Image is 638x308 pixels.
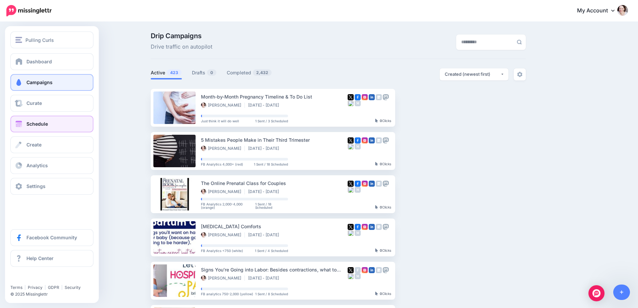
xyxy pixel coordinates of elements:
img: twitter-square.png [348,267,354,273]
a: Help Center [10,250,93,267]
img: google_business-grey-square.png [376,137,382,143]
img: google_business-grey-square.png [376,181,382,187]
img: bluesky-grey-square.png [348,230,354,236]
div: Signs You’re Going into Labor: Besides contractions, what to watch for? [201,266,348,273]
b: 0 [380,162,382,166]
span: | [45,285,46,290]
div: Clicks [375,292,391,296]
img: pointer-grey-darker.png [375,205,378,209]
span: FB Analytics 4,000+ (red) [201,163,243,166]
img: mastodon-grey-square.png [383,94,389,100]
span: Just think it will do well [201,119,239,123]
div: Open Intercom Messenger [588,285,605,301]
span: Facebook Community [26,235,77,240]
a: Schedule [10,116,93,132]
img: instagram-square.png [362,94,368,100]
span: Create [26,142,42,147]
a: Curate [10,95,93,112]
a: Privacy [28,285,43,290]
img: google_business-grey-square.png [376,94,382,100]
button: Pulling Curls [10,32,93,48]
span: Dashboard [26,59,52,64]
img: linkedin-square.png [369,267,375,273]
div: Month-by-Month Pregnancy Timeline & To Do List [201,93,348,101]
img: bluesky-grey-square.png [348,187,354,193]
span: 423 [167,69,182,76]
a: Campaigns [10,74,93,91]
img: mastodon-grey-square.png [383,267,389,273]
div: 5 Mistakes People Make in Their Third Trimester [201,136,348,144]
li: [DATE] - [DATE] [248,232,282,238]
div: Clicks [375,205,391,209]
img: google_business-grey-square.png [376,224,382,230]
span: 1 Sent / 18 Scheduled [254,163,288,166]
span: FB analytics 750-2,000 (yellow) [201,292,253,296]
span: 1 Sent / 3 Scheduled [255,119,288,123]
img: settings-grey.png [517,72,522,77]
div: Clicks [375,162,391,166]
span: Analytics [26,163,48,168]
span: 1 Sent / 4 Scheduled [255,249,288,252]
img: twitter-square.png [348,94,354,100]
div: Created (newest first) [445,71,500,77]
img: facebook-grey-square.png [355,267,361,273]
a: Security [65,285,81,290]
img: search-grey-6.png [517,40,522,45]
li: [PERSON_NAME] [201,232,245,238]
img: bluesky-grey-square.png [348,100,354,106]
img: medium-grey-square.png [355,230,361,236]
img: twitter-square.png [348,181,354,187]
li: [DATE] - [DATE] [248,189,282,194]
a: Settings [10,178,93,195]
img: medium-grey-square.png [355,273,361,279]
img: pointer-grey-darker.png [375,162,378,166]
img: facebook-square.png [355,181,361,187]
img: medium-grey-square.png [355,100,361,106]
img: mastodon-grey-square.png [383,224,389,230]
span: Pulling Curls [25,36,54,44]
img: medium-grey-square.png [355,187,361,193]
span: Help Center [26,255,54,261]
a: Drafts0 [192,69,217,77]
img: instagram-square.png [362,267,368,273]
img: Missinglettr [6,5,52,16]
a: Dashboard [10,53,93,70]
a: Active423 [151,69,182,77]
b: 0 [380,292,382,296]
img: linkedin-square.png [369,137,375,143]
li: © 2025 Missinglettr [10,291,97,298]
img: google_business-grey-square.png [376,267,382,273]
li: [PERSON_NAME] [201,275,245,281]
a: Create [10,136,93,153]
a: My Account [570,3,628,19]
span: FB Analytics 2,000-4,000 (orange) [201,202,255,209]
a: Analytics [10,157,93,174]
li: [PERSON_NAME] [201,103,245,108]
b: 0 [380,248,382,252]
img: facebook-square.png [355,137,361,143]
div: Clicks [375,119,391,123]
b: 0 [380,119,382,123]
b: 0 [380,205,382,209]
span: 0 [207,69,216,76]
div: Clicks [375,249,391,253]
span: | [24,285,26,290]
img: mastodon-grey-square.png [383,181,389,187]
span: Curate [26,100,42,106]
img: instagram-square.png [362,137,368,143]
a: Terms [10,285,22,290]
img: twitter-square.png [348,224,354,230]
span: | [61,285,63,290]
img: facebook-square.png [355,94,361,100]
span: 2,432 [253,69,272,76]
img: menu.png [15,37,22,43]
span: Drip Campaigns [151,33,212,39]
img: linkedin-square.png [369,181,375,187]
iframe: Twitter Follow Button [10,275,61,282]
span: FB Analytics <750 (white) [201,249,243,252]
span: Schedule [26,121,48,127]
span: 1 Sent / 8 Scheduled [255,292,288,296]
img: bluesky-grey-square.png [348,273,354,279]
button: Created (newest first) [440,68,508,80]
img: pointer-grey-darker.png [375,119,378,123]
